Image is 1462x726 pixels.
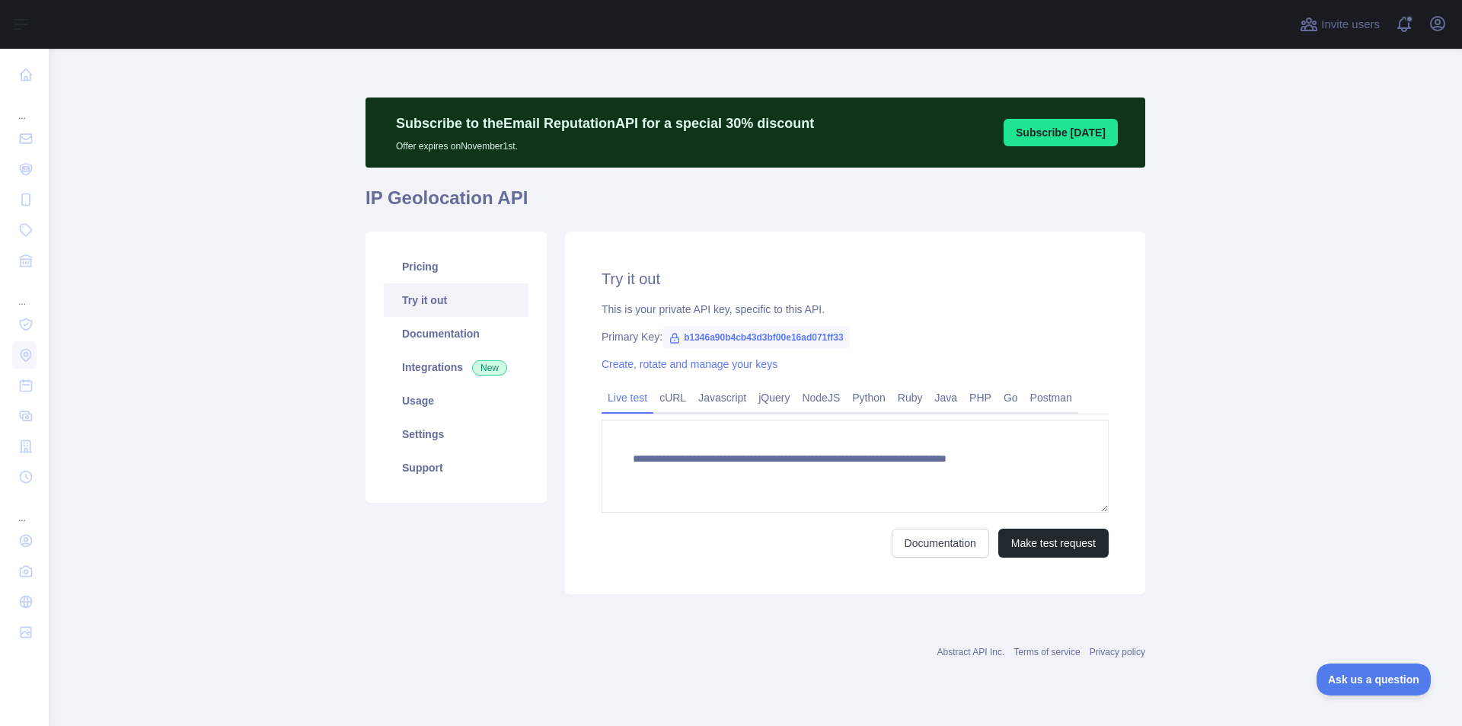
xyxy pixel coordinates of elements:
a: Privacy policy [1090,647,1145,657]
a: Create, rotate and manage your keys [602,358,777,370]
span: Invite users [1321,16,1380,34]
h1: IP Geolocation API [365,186,1145,222]
div: This is your private API key, specific to this API. [602,302,1109,317]
span: New [472,360,507,376]
a: jQuery [752,385,796,410]
a: Ruby [892,385,929,410]
a: Pricing [384,250,528,283]
a: Python [846,385,892,410]
button: Subscribe [DATE] [1004,119,1118,146]
a: Go [998,385,1024,410]
iframe: Toggle Customer Support [1317,664,1432,696]
a: Documentation [384,317,528,350]
a: Live test [602,385,653,410]
a: cURL [653,385,692,410]
a: Documentation [892,529,989,558]
a: NodeJS [796,385,846,410]
p: Subscribe to the Email Reputation API for a special 30 % discount [396,113,814,134]
a: Postman [1024,385,1078,410]
button: Invite users [1297,12,1383,37]
button: Make test request [998,529,1109,558]
a: Support [384,451,528,485]
a: Java [929,385,964,410]
h2: Try it out [602,268,1109,289]
p: Offer expires on November 1st. [396,134,814,152]
a: Terms of service [1014,647,1080,657]
div: ... [12,277,37,308]
a: Javascript [692,385,752,410]
span: b1346a90b4cb43d3bf00e16ad071ff33 [662,326,849,349]
a: Settings [384,417,528,451]
a: Try it out [384,283,528,317]
a: PHP [963,385,998,410]
div: ... [12,494,37,524]
div: Primary Key: [602,329,1109,344]
a: Abstract API Inc. [937,647,1005,657]
div: ... [12,91,37,122]
a: Usage [384,384,528,417]
a: Integrations New [384,350,528,384]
